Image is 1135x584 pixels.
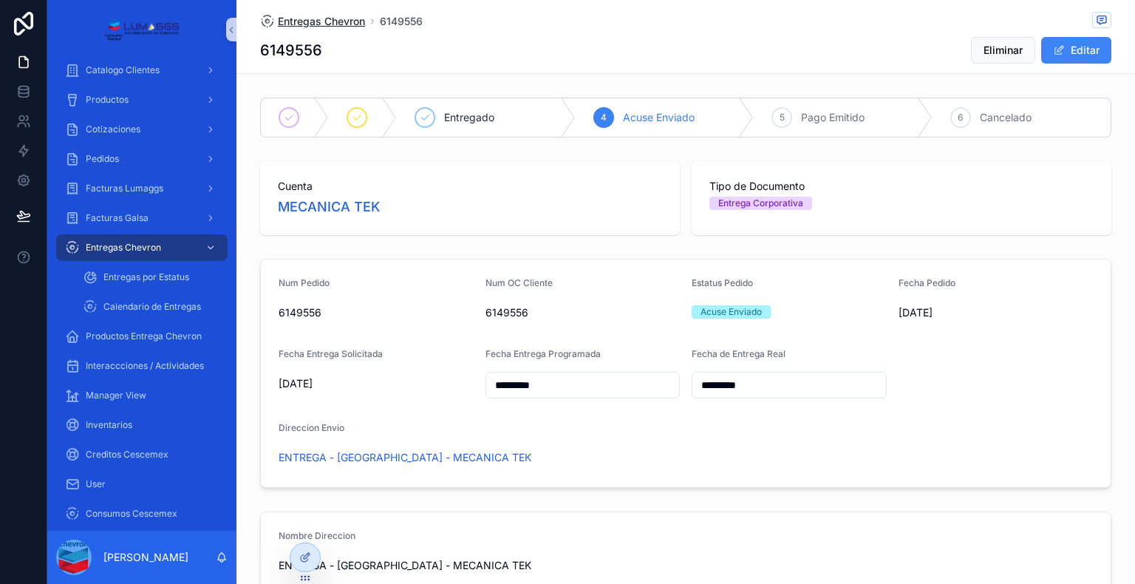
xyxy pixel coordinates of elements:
[260,14,365,29] a: Entregas Chevron
[56,205,228,231] a: Facturas Galsa
[86,478,106,490] span: User
[899,305,1094,320] span: [DATE]
[103,301,201,313] span: Calendario de Entregas
[86,330,202,342] span: Productos Entrega Chevron
[86,360,204,372] span: Interaccciones / Actividades
[718,197,803,210] div: Entrega Corporativa
[709,179,1094,194] span: Tipo de Documento
[278,179,662,194] span: Cuenta
[56,323,228,350] a: Productos Entrega Chevron
[485,348,601,359] span: Fecha Entrega Programada
[103,550,188,565] p: [PERSON_NAME]
[56,353,228,379] a: Interaccciones / Actividades
[260,40,322,61] h1: 6149556
[899,277,955,288] span: Fecha Pedido
[980,110,1032,125] span: Cancelado
[86,64,160,76] span: Catalogo Clientes
[278,197,380,217] a: MECANICA TEK
[74,293,228,320] a: Calendario de Entregas
[86,94,129,106] span: Productos
[279,530,355,541] span: Nombre Direccion
[86,212,149,224] span: Facturas Galsa
[56,116,228,143] a: Cotizaciones
[86,123,140,135] span: Cotizaciones
[692,277,753,288] span: Estatus Pedido
[623,110,695,125] span: Acuse Enviado
[56,500,228,527] a: Consumos Cescemex
[279,422,344,433] span: Direccion Envio
[56,234,228,261] a: Entregas Chevron
[86,183,163,194] span: Facturas Lumaggs
[380,14,423,29] a: 6149556
[1041,37,1111,64] button: Editar
[86,242,161,254] span: Entregas Chevron
[701,305,762,319] div: Acuse Enviado
[86,508,177,520] span: Consumos Cescemex
[279,376,474,391] span: [DATE]
[47,59,236,531] div: scrollable content
[971,37,1035,64] button: Eliminar
[103,271,189,283] span: Entregas por Estatus
[279,558,1093,573] span: ENTREGA - [GEOGRAPHIC_DATA] - MECANICA TEK
[780,112,785,123] span: 5
[86,449,168,461] span: Creditos Cescemex
[485,277,553,288] span: Num OC Cliente
[56,57,228,84] a: Catalogo Clientes
[56,412,228,438] a: Inventarios
[485,305,681,320] span: 6149556
[279,348,383,359] span: Fecha Entrega Solicitada
[801,110,865,125] span: Pago Emitido
[56,382,228,409] a: Manager View
[984,43,1023,58] span: Eliminar
[278,14,365,29] span: Entregas Chevron
[56,175,228,202] a: Facturas Lumaggs
[279,450,531,465] a: ENTREGA - [GEOGRAPHIC_DATA] - MECANICA TEK
[279,305,474,320] span: 6149556
[74,264,228,291] a: Entregas por Estatus
[692,348,785,359] span: Fecha de Entrega Real
[86,419,132,431] span: Inventarios
[958,112,963,123] span: 6
[86,390,146,401] span: Manager View
[86,153,119,165] span: Pedidos
[56,471,228,498] a: User
[104,18,179,41] img: App logo
[56,86,228,113] a: Productos
[601,112,607,123] span: 4
[279,277,330,288] span: Num Pedido
[56,146,228,172] a: Pedidos
[56,441,228,468] a: Creditos Cescemex
[444,110,494,125] span: Entregado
